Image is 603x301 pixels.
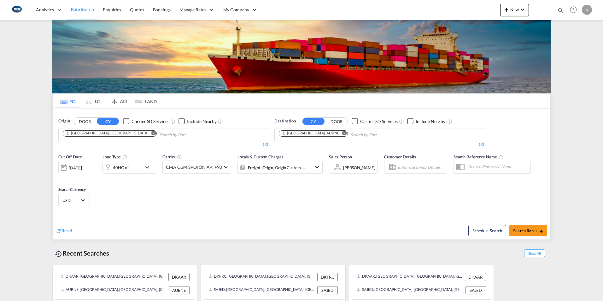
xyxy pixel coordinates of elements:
[519,6,526,13] md-icon: icon-chevron-down
[97,118,119,125] button: CY
[170,119,175,124] md-icon: Unchecked: Search for CY (Container Yard) services for all selected carriers.Checked : Search for...
[106,94,132,108] md-tab-item: AIR
[503,7,526,12] span: New
[159,130,219,140] input: Chips input.
[248,163,305,172] div: Freight Origin Origin Custom Factory Stuffing
[278,128,413,140] md-chips-wrap: Chips container. Use arrow keys to select chips.
[65,131,149,136] div: Press delete to remove this chip.
[524,249,545,257] span: Show All
[58,142,268,147] div: 1/3
[302,118,325,125] button: CY
[582,5,592,15] div: N
[81,94,106,108] md-tab-item: LCL
[58,187,86,192] span: Search Currency
[465,286,486,294] div: SAJED
[342,163,376,172] md-select: Sales Person: Nicolai Seidler
[36,7,54,13] span: Analytics
[357,273,463,281] div: DKAAR, Aarhus, Denmark, Northern Europe, Europe
[509,225,547,236] button: Search Ratesicon-arrow-right
[237,161,323,174] div: Freight Origin Origin Custom Factory Stuffingicon-chevron-down
[132,118,169,125] div: Carrier SD Services
[281,131,339,136] div: Brisbane, AUBNE
[557,7,564,16] div: icon-magnify
[568,4,582,16] div: Help
[132,94,157,108] md-tab-item: LAND
[357,286,464,294] div: SAJED, Jeddah, Saudi Arabia, Middle East, Middle East
[71,7,94,12] span: Rate Search
[162,154,182,159] span: Carrier
[60,273,167,281] div: DKAAR, Aarhus, Denmark, Northern Europe, Europe
[338,131,348,137] button: Remove
[568,4,579,15] span: Help
[454,154,504,159] span: Search Reference Name
[468,225,506,236] button: Note: By default Schedule search will only considerorigin ports, destination ports and cut off da...
[237,154,284,159] span: Locals & Custom Charges
[111,98,118,103] md-icon: icon-airplane
[56,94,157,108] md-pagination-wrapper: Use the left and right arrow keys to navigate between tabs
[325,118,348,125] button: DOOR
[274,142,484,147] div: 1/3
[208,273,316,281] div: DKFRC, Fredericia, Denmark, Northern Europe, Europe
[313,163,321,171] md-icon: icon-chevron-down
[153,7,171,12] span: Bookings
[113,163,129,172] div: 40HC x1
[143,163,154,171] md-icon: icon-chevron-down
[58,154,82,159] span: Cut Off Date
[74,118,96,125] button: DOOR
[399,119,404,124] md-icon: Unchecked: Search for CY (Container Yard) services for all selected carriers.Checked : Search for...
[350,130,410,140] input: Chips input.
[179,7,206,13] span: Manage Rates
[52,246,112,260] div: Recent Searches
[465,162,530,171] input: Search Reference Name
[168,273,190,281] div: DKAAR
[343,165,375,170] div: [PERSON_NAME]
[102,161,156,174] div: 40HC x1icon-chevron-down
[416,118,445,125] div: Include Nearby
[223,7,249,13] span: My Company
[56,94,81,108] md-tab-item: FCL
[9,3,24,17] img: 1aa151c0c08011ec8d6f413816f9a227.png
[169,286,190,294] div: AUBNE
[539,229,543,233] md-icon: icon-arrow-right
[55,250,62,258] md-icon: icon-backup-restore
[58,174,63,182] md-datepicker: Select
[62,196,86,205] md-select: Select Currency: $ USDUnited States Dollar
[166,164,222,170] span: CMA CGM SPOTON API +90
[52,20,551,93] img: LCL+%26+FCL+BACKGROUND.png
[58,161,96,174] div: [DATE]
[281,131,341,136] div: Press delete to remove this chip.
[147,131,156,137] button: Remove
[179,118,217,125] md-checkbox: Checkbox No Ink
[218,119,223,124] md-icon: Unchecked: Ignores neighbouring ports when fetching rates.Checked : Includes neighbouring ports w...
[53,109,550,239] div: OriginDOOR CY Checkbox No InkUnchecked: Search for CY (Container Yard) services for all selected ...
[447,119,452,124] md-icon: Unchecked: Ignores neighbouring ports when fetching rates.Checked : Includes neighbouring ports w...
[329,154,352,159] span: Sales Person
[123,118,169,125] md-checkbox: Checkbox No Ink
[384,154,416,159] span: Customer Details
[62,198,80,203] span: USD
[360,118,398,125] div: Carrier SD Services
[61,228,72,233] span: Reset
[102,154,127,159] span: Load Type
[103,7,121,12] span: Enquiries
[317,286,338,294] div: SAJED
[500,4,529,16] button: icon-plus 400-fgNewicon-chevron-down
[56,227,72,234] div: icon-refreshReset
[208,286,316,294] div: SAJED, Jeddah, Saudi Arabia, Middle East, Middle East
[177,155,182,160] md-icon: The selected Trucker/Carrierwill be displayed in the rate results If the rates are from another f...
[122,155,127,160] md-icon: icon-information-outline
[465,273,486,281] div: DKAAR
[513,228,543,233] span: Search Rates
[62,128,222,140] md-chips-wrap: Chips container. Use arrow keys to select chips.
[56,228,61,234] md-icon: icon-refresh
[60,286,167,294] div: AUBNE, Brisbane, Australia, Oceania, Oceania
[499,155,504,160] md-icon: Your search will be saved by the below given name
[503,6,510,13] md-icon: icon-plus 400-fg
[352,118,398,125] md-checkbox: Checkbox No Ink
[317,273,338,281] div: DKFRC
[407,118,445,125] md-checkbox: Checkbox No Ink
[398,162,445,172] input: Enter Customer Details
[69,165,82,171] div: [DATE]
[274,118,296,124] span: Destination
